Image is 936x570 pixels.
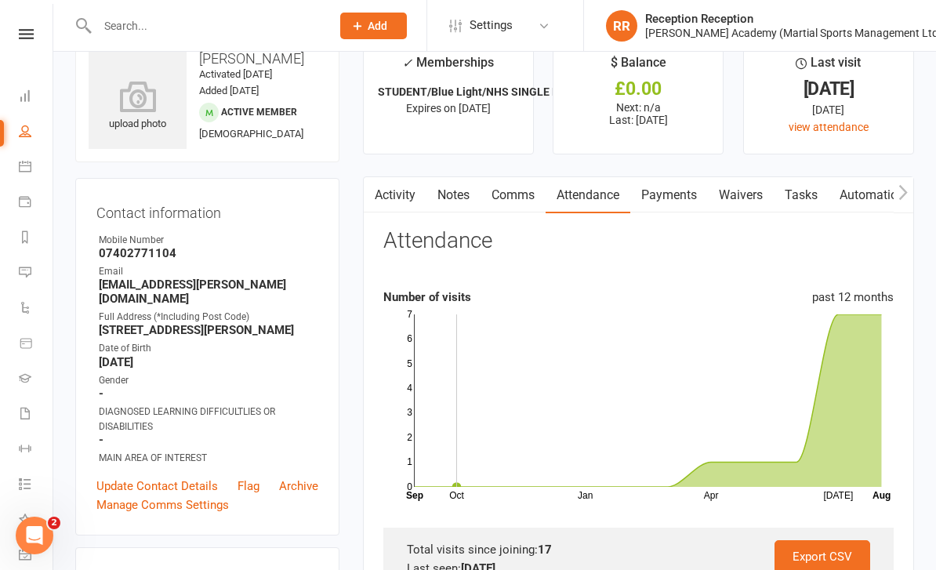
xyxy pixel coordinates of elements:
[199,85,259,96] time: Added [DATE]
[402,56,412,71] i: ✓
[383,229,492,253] h3: Attendance
[611,53,666,81] div: $ Balance
[99,405,318,434] div: DIAGNOSED LEARNING DIFFICULTLIES OR DISABILITIES
[89,51,326,67] h3: [PERSON_NAME]
[279,477,318,496] a: Archive
[481,177,546,213] a: Comms
[19,503,54,539] a: What's New
[89,81,187,133] div: upload photo
[99,373,318,388] div: Gender
[96,477,218,496] a: Update Contact Details
[568,101,709,126] p: Next: n/a Last: [DATE]
[99,310,318,325] div: Full Address (*Including Post Code)
[568,81,709,97] div: £0.00
[758,81,899,97] div: [DATE]
[407,540,870,559] div: Total visits since joining:
[99,451,318,466] div: MAIN AREA OF INTEREST
[93,15,320,37] input: Search...
[99,355,318,369] strong: [DATE]
[19,115,54,151] a: People
[238,477,259,496] a: Flag
[383,290,471,304] strong: Number of visits
[99,387,318,401] strong: -
[378,85,638,98] strong: STUDENT/Blue Light/NHS SINGLE MONTH PASS -...
[19,186,54,221] a: Payments
[546,177,630,213] a: Attendance
[19,151,54,186] a: Calendar
[19,327,54,362] a: Product Sales
[708,177,774,213] a: Waivers
[99,433,318,447] strong: -
[630,177,708,213] a: Payments
[829,177,922,213] a: Automations
[96,199,318,221] h3: Contact information
[426,177,481,213] a: Notes
[199,68,272,80] time: Activated [DATE]
[221,107,297,118] span: Active member
[789,121,869,133] a: view attendance
[96,496,229,514] a: Manage Comms Settings
[340,13,407,39] button: Add
[470,8,513,43] span: Settings
[606,10,637,42] div: RR
[538,543,552,557] strong: 17
[19,80,54,115] a: Dashboard
[812,288,894,307] div: past 12 months
[16,517,53,554] iframe: Intercom live chat
[99,341,318,356] div: Date of Birth
[402,53,494,82] div: Memberships
[199,128,303,140] span: [DEMOGRAPHIC_DATA]
[48,517,60,529] span: 2
[796,53,861,81] div: Last visit
[368,20,387,32] span: Add
[99,323,318,337] strong: [STREET_ADDRESS][PERSON_NAME]
[406,102,491,114] span: Expires on [DATE]
[364,177,426,213] a: Activity
[99,246,318,260] strong: 07402771104
[99,233,318,248] div: Mobile Number
[774,177,829,213] a: Tasks
[19,221,54,256] a: Reports
[758,101,899,118] div: [DATE]
[99,264,318,279] div: Email
[99,278,318,306] strong: [EMAIL_ADDRESS][PERSON_NAME][DOMAIN_NAME]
